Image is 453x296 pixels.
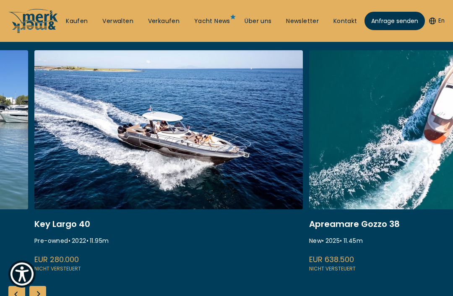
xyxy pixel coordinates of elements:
span: Anfrage senden [371,17,418,26]
a: Kaufen [66,17,88,26]
a: Newsletter [286,17,319,26]
button: Show Accessibility Preferences [8,260,36,288]
a: Verwalten [102,17,133,26]
a: Kontakt [333,17,357,26]
a: Anfrage senden [364,12,425,30]
a: Über uns [245,17,271,26]
a: Yacht News [194,17,230,26]
a: Verkaufen [148,17,180,26]
button: En [429,17,445,25]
